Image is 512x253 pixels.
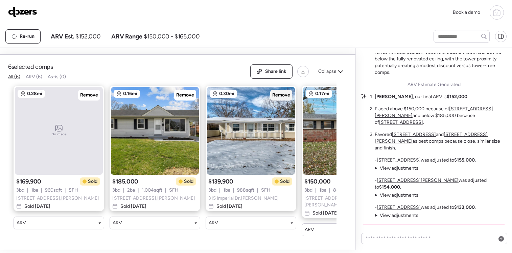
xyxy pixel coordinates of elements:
[219,187,220,194] span: |
[319,187,326,194] span: 1 ba
[8,63,53,71] span: 6 selected comps
[375,177,507,191] p: - was adjusted to .
[377,177,459,183] a: [STREET_ADDRESS][PERSON_NAME]
[16,177,41,186] span: $169,900
[169,187,179,194] span: SFH
[127,187,135,194] span: 2 ba
[377,204,421,210] a: [STREET_ADDRESS]
[123,90,137,97] span: 0.16mi
[208,187,216,194] span: 3 bd
[261,187,271,194] span: SFH
[233,187,234,194] span: |
[453,9,480,15] span: Book a demo
[312,210,339,217] span: Sold
[380,192,418,198] span: View adjustments
[377,157,421,163] a: [STREET_ADDRESS]
[209,220,218,226] span: ARV
[51,32,74,40] span: ARV Est.
[80,92,98,99] span: Remove
[112,195,195,202] span: [STREET_ADDRESS] , [PERSON_NAME]
[379,119,423,125] a: [STREET_ADDRESS]
[75,32,100,40] span: $152,000
[226,203,242,209] span: [DATE]
[24,203,50,210] span: Sold
[8,74,20,80] span: All (6)
[223,187,230,194] span: 1 ba
[16,195,99,202] span: [STREET_ADDRESS] , [PERSON_NAME]
[123,187,124,194] span: |
[375,94,413,100] strong: [PERSON_NAME]
[176,92,194,99] span: Remove
[304,195,390,208] span: [STREET_ADDRESS][PERSON_NAME] , [PERSON_NAME]
[375,204,476,211] p: - was adjusted to .
[208,177,233,186] span: $139,900
[65,187,66,194] span: |
[454,157,475,163] strong: $155,000
[20,33,34,40] span: Re-run
[27,187,28,194] span: |
[375,106,507,126] li: Placed above $150,000 because of and below $185,000 because of .
[208,195,279,202] span: 315 Imperial Dr , [PERSON_NAME]
[112,187,120,194] span: 3 bd
[26,74,42,80] span: ARV (6)
[51,132,66,137] span: No image
[237,187,254,194] span: 988 sqft
[34,203,50,209] span: [DATE]
[27,90,42,97] span: 0.28mi
[265,68,286,75] span: Share link
[31,187,38,194] span: 1 ba
[280,178,289,185] span: Sold
[272,92,290,99] span: Remove
[375,131,507,151] li: Favored and as best comps because close, similar size and finish.
[392,132,436,137] a: [STREET_ADDRESS]
[375,165,418,172] summary: View adjustments
[16,187,24,194] span: 3 bd
[142,187,162,194] span: 1,004 sqft
[8,6,37,17] img: Logo
[41,187,42,194] span: |
[447,94,467,100] strong: $152,000
[113,220,122,226] span: ARV
[184,178,193,185] span: Sold
[408,81,461,88] span: ARV Estimate Generated
[144,32,200,40] span: $150,000 - $165,000
[88,178,97,185] span: Sold
[17,220,26,226] span: ARV
[257,187,258,194] span: |
[379,184,400,190] strong: $154,000
[304,187,312,194] span: 3 bd
[375,212,418,219] summary: View adjustments
[45,187,62,194] span: 960 sqft
[454,204,475,210] strong: $133,000
[380,213,418,218] span: View adjustments
[216,203,242,210] span: Sold
[112,177,138,186] span: $185,000
[318,68,336,75] span: Collapse
[305,226,314,233] span: ARV
[315,187,317,194] span: |
[48,74,66,80] span: As-is (0)
[219,90,234,97] span: 0.30mi
[165,187,166,194] span: |
[304,177,331,186] span: $150,000
[120,203,146,210] span: Sold
[138,187,139,194] span: |
[380,165,418,171] span: View adjustments
[375,192,418,199] summary: View adjustments
[69,187,78,194] span: SFH
[333,187,351,194] span: 888 sqft
[322,210,339,216] span: [DATE]
[111,32,142,40] span: ARV Range
[315,90,329,97] span: 0.17mi
[375,157,476,164] p: - was adjusted to .
[329,187,330,194] span: |
[375,93,468,100] li: , our final ARV is .
[130,203,146,209] span: [DATE]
